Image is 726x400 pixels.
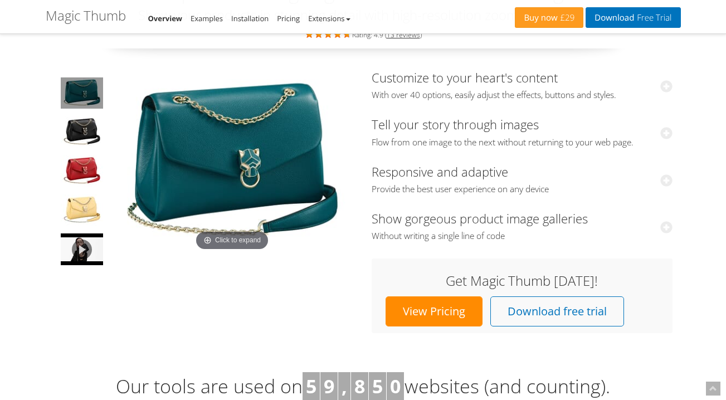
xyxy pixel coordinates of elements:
[308,13,350,23] a: Extensions
[372,210,673,242] a: Show gorgeous product image galleriesWithout writing a single line of code
[558,13,575,22] span: £29
[61,194,103,226] img: JavaScript Lightbox - Magic Thumb Demo image - Cartier Leather Bag 4
[324,373,334,399] b: 9
[372,373,383,399] b: 5
[342,373,347,399] b: ,
[372,137,673,148] span: Flow from one image to the next without returning to your web page.
[634,13,671,22] span: Free Trial
[61,233,103,265] img: default.jpg
[383,274,661,288] h3: Get Magic Thumb [DATE]!
[372,69,673,101] a: Customize to your heart's contentWith over 40 options, easily adjust the effects, buttons and sty...
[586,7,680,28] a: DownloadFree Trial
[191,13,223,23] a: Examples
[110,71,355,253] img: Youtube thumbnail Magic Thumb
[61,116,103,148] img: Magic Thumb demo - Cartier bag 2
[148,13,183,23] a: Overview
[372,90,673,101] span: With over 40 options, easily adjust the effects, buttons and styles.
[390,373,401,399] b: 0
[60,193,104,227] a: You can use your keyboard to navigate on a desktop and familiar swipe gestures on a touch enabled...
[372,231,673,242] span: Without writing a single line of code
[61,77,103,109] img: JavaScript Lightbox - Magic Thumb Demo image - Cartier Leather Bag 1
[386,296,483,326] a: View Pricing
[60,232,104,266] a: Include videos too! Magic Thumb comes with out-of-the-box support for YouTube, Vimeo and self-hos...
[60,154,104,188] a: Magic Thumb is completely responsive, resize your browser window to see it in action
[60,76,104,110] a: Showcase your product images in this sleek javascript lightbox
[372,163,673,195] a: Responsive and adaptiveProvide the best user experience on any device
[277,13,300,23] a: Pricing
[372,184,673,195] span: Provide the best user experience on any device
[354,373,365,399] b: 8
[515,7,583,28] a: Buy now£29
[61,155,103,187] img: JavaScript Lightbox - Magic Thumb Demo image - Cartier Leather Bag 3
[110,71,355,253] a: Click to expand
[387,30,420,40] a: 13 reviews
[46,28,681,40] div: Rating: 4.9 ( )
[490,296,624,326] a: Download free trial
[231,13,269,23] a: Installation
[306,373,316,399] b: 5
[372,116,673,148] a: Tell your story through imagesFlow from one image to the next without returning to your web page.
[46,8,126,23] h1: Magic Thumb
